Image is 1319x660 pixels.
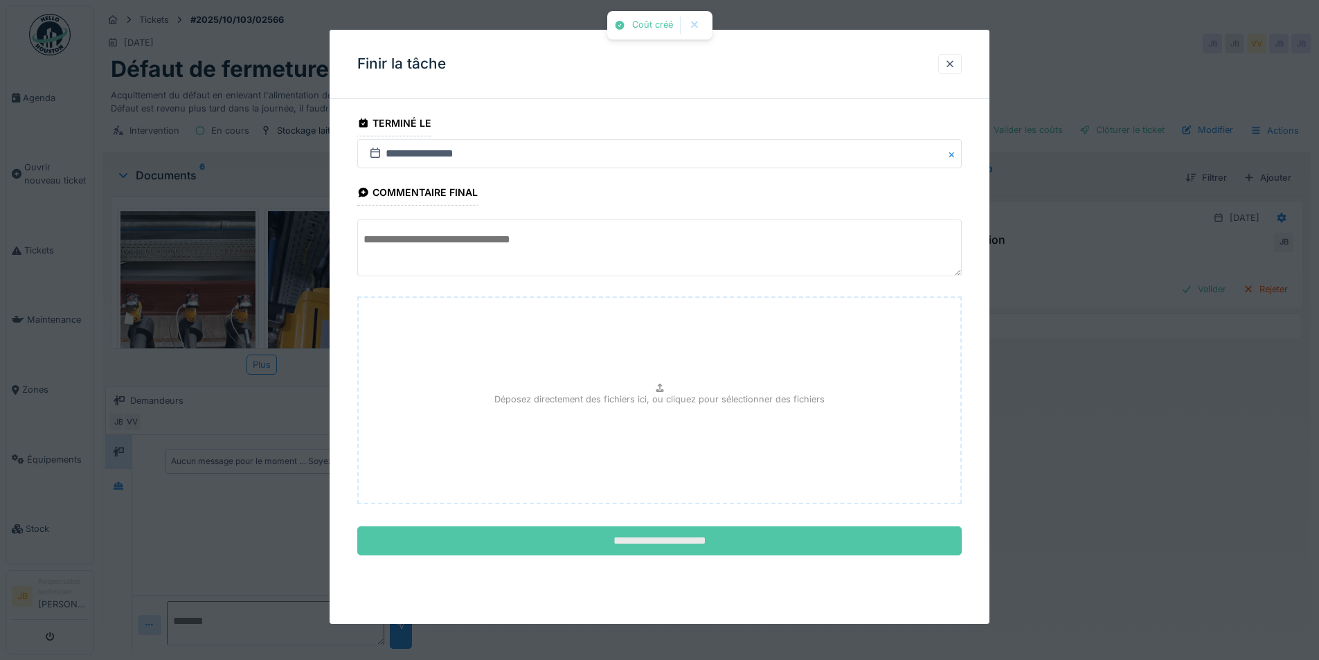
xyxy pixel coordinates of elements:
div: Coût créé [632,19,673,31]
button: Close [946,139,962,168]
p: Déposez directement des fichiers ici, ou cliquez pour sélectionner des fichiers [494,393,825,406]
h3: Finir la tâche [357,55,446,73]
div: Commentaire final [357,182,478,206]
div: Terminé le [357,113,431,136]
